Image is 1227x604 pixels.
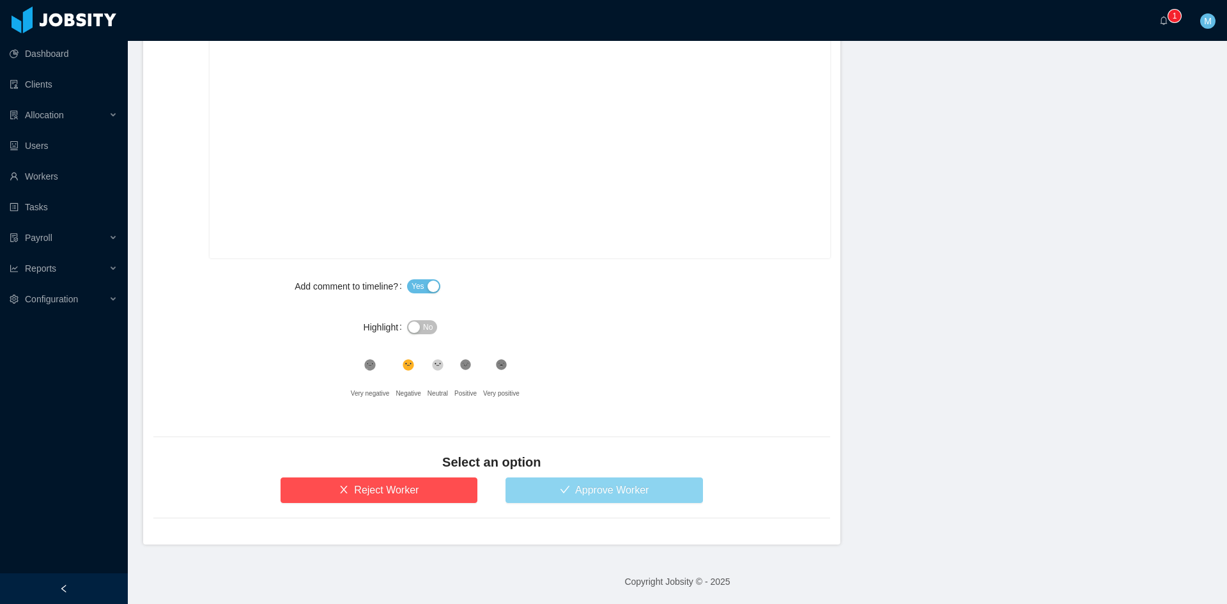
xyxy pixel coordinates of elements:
a: icon: pie-chartDashboard [10,41,118,66]
p: 1 [1173,10,1177,22]
label: Add comment to timeline? [295,281,407,291]
div: Positive [454,381,477,407]
i: icon: file-protect [10,233,19,242]
i: icon: setting [10,295,19,304]
a: icon: profileTasks [10,194,118,220]
span: Payroll [25,233,52,243]
span: No [423,321,433,334]
span: Allocation [25,110,64,120]
span: M [1204,13,1212,29]
span: Reports [25,263,56,274]
button: icon: closeReject Worker [281,477,478,503]
span: Configuration [25,294,78,304]
i: icon: solution [10,111,19,120]
a: icon: userWorkers [10,164,118,189]
div: Very positive [483,381,520,407]
sup: 1 [1168,10,1181,22]
div: rdw-wrapper [210,3,830,258]
h4: Select an option [153,453,830,471]
i: icon: bell [1159,16,1168,25]
div: Negative [396,381,421,407]
i: icon: line-chart [10,264,19,273]
div: rdw-editor [220,25,820,249]
label: Highlight [364,322,407,332]
footer: Copyright Jobsity © - 2025 [128,560,1227,604]
a: icon: auditClients [10,72,118,97]
button: icon: checkApprove Worker [505,477,703,503]
div: Neutral [428,381,448,407]
div: Very negative [351,381,390,407]
span: Yes [412,280,424,293]
a: icon: robotUsers [10,133,118,159]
